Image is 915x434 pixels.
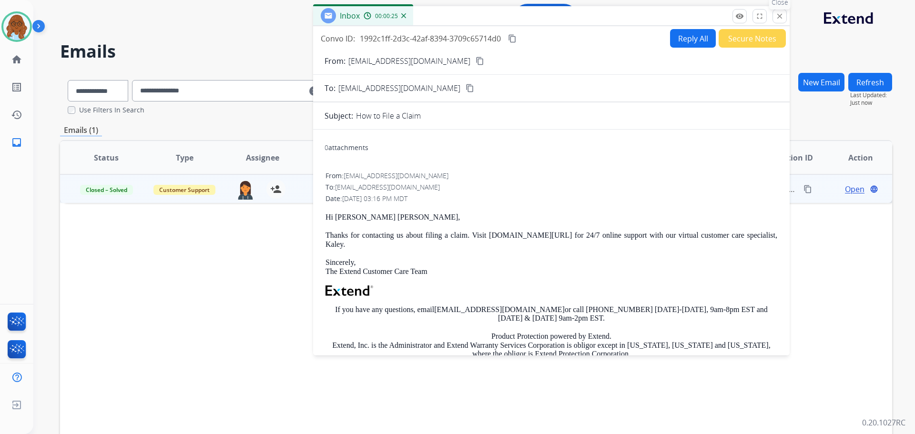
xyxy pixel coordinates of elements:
mat-icon: inbox [11,137,22,148]
span: 00:00:25 [375,12,398,20]
img: agent-avatar [236,180,255,200]
mat-icon: content_copy [466,84,474,92]
span: [DATE] 03:16 PM MDT [342,194,407,203]
mat-icon: content_copy [508,34,517,43]
span: Assignee [246,152,279,163]
div: From: [325,171,777,181]
span: [EMAIL_ADDRESS][DOMAIN_NAME] [338,82,460,94]
span: Just now [850,99,892,107]
a: [EMAIL_ADDRESS][DOMAIN_NAME] [434,305,565,313]
p: Thanks for contacting us about filing a claim. Visit [DOMAIN_NAME][URL] for 24/7 online support w... [325,231,777,249]
mat-icon: content_copy [476,57,484,65]
img: avatar [3,13,30,40]
p: How to File a Claim [356,110,421,121]
label: Use Filters In Search [79,105,144,115]
span: [EMAIL_ADDRESS][DOMAIN_NAME] [344,171,448,180]
span: [EMAIL_ADDRESS][DOMAIN_NAME] [335,182,440,192]
mat-icon: fullscreen [755,12,764,20]
mat-icon: home [11,54,22,65]
th: Action [814,141,892,174]
p: To: [325,82,335,94]
mat-icon: list_alt [11,81,22,93]
span: Inbox [340,10,360,21]
mat-icon: clear [309,85,319,97]
p: Hi [PERSON_NAME] [PERSON_NAME], [325,213,777,222]
span: Status [94,152,119,163]
mat-icon: history [11,109,22,121]
span: Customer Support [153,185,215,195]
mat-icon: content_copy [803,185,812,193]
mat-icon: person_add [270,183,282,195]
p: From: [325,55,346,67]
button: Reply All [670,29,716,48]
p: Sincerely, The Extend Customer Care Team [325,258,777,276]
p: Convo ID: [321,33,355,44]
span: Last Updated: [850,91,892,99]
p: Subject: [325,110,353,121]
span: 1992c1ff-2d3c-42af-8394-3709c65714d0 [360,33,501,44]
span: Closed – Solved [80,185,133,195]
p: 0.20.1027RC [862,417,905,428]
span: 0 [325,143,328,152]
span: Open [845,183,864,195]
mat-icon: language [870,185,878,193]
p: If you have any questions, email or call [PHONE_NUMBER] [DATE]-[DATE], 9am-8pm EST and [DATE] & [... [325,305,777,323]
span: Type [176,152,193,163]
div: attachments [325,143,368,152]
img: Extend Logo [325,285,373,296]
div: To: [325,182,777,192]
p: [EMAIL_ADDRESS][DOMAIN_NAME] [348,55,470,67]
button: Refresh [848,73,892,91]
mat-icon: close [775,12,784,20]
p: Product Protection powered by Extend. Extend, Inc. is the Administrator and Extend Warranty Servi... [325,332,777,376]
button: Secure Notes [719,29,786,48]
button: Close [773,9,787,23]
h2: Emails [60,42,892,61]
div: Date: [325,194,777,203]
mat-icon: remove_red_eye [735,12,744,20]
button: New Email [798,73,844,91]
p: Emails (1) [60,124,102,136]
